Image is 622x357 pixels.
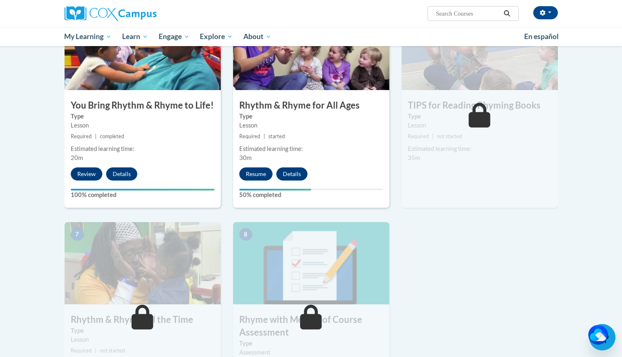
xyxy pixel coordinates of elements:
a: About [238,27,277,46]
img: Course Image [65,8,221,90]
input: Search Courses [435,9,501,19]
span: not started [437,133,462,139]
div: Lesson [71,121,215,130]
span: not started [100,348,125,354]
label: Type [408,112,552,121]
div: Your progress [71,189,215,190]
div: Your progress [239,189,311,190]
button: Search [501,9,513,19]
label: Type [239,339,383,348]
img: Course Image [402,8,558,90]
span: About [243,32,271,42]
h3: You Bring Rhythm & Rhyme to Life! [65,99,221,112]
label: 100% completed [71,190,215,199]
img: Course Image [233,222,389,304]
img: Course Image [65,222,221,304]
a: My Learning [59,27,117,46]
span: Required [71,348,92,354]
button: Account Settings [533,6,558,19]
span: 35m [408,154,420,161]
span: Required [239,133,260,139]
span: | [264,133,265,139]
button: Details [106,167,137,181]
button: Resume [239,167,273,181]
div: Lesson [71,335,215,344]
span: Required [71,133,92,139]
span: Required [408,133,429,139]
span: 8 [239,228,252,241]
img: Cox Campus [65,6,157,21]
span: | [432,133,434,139]
button: Details [276,167,308,181]
a: Cox Campus [65,6,221,21]
span: Explore [200,32,233,42]
span: | [95,348,97,354]
div: Main menu [52,27,570,46]
img: Course Image [233,8,389,90]
span: Engage [159,32,190,42]
div: Estimated learning time: [408,144,552,153]
span: started [268,133,285,139]
span: 7 [71,228,84,241]
button: Review [71,167,102,181]
span: 30m [239,154,252,161]
a: Learn [117,27,153,46]
div: Assessment [239,348,383,357]
label: 50% completed [239,190,383,199]
span: | [95,133,97,139]
h3: Rhythm & Rhyme for All Ages [233,99,389,112]
h3: TIPS for Reading Rhyming Books [402,99,558,112]
a: En español [519,28,564,45]
span: 20m [71,154,83,161]
div: Estimated learning time: [239,144,383,153]
div: Estimated learning time: [71,144,215,153]
span: My Learning [64,32,111,42]
a: Explore [194,27,238,46]
label: Type [71,326,215,335]
a: Engage [153,27,195,46]
span: Learn [122,32,148,42]
span: En español [524,32,559,41]
h3: Rhyme with Me End of Course Assessment [233,313,389,339]
iframe: Button to launch messaging window [589,324,615,350]
div: Lesson [408,121,552,130]
h3: Rhythm & Rhyme All the Time [65,313,221,326]
div: Lesson [239,121,383,130]
label: Type [239,112,383,121]
span: completed [100,133,124,139]
label: Type [71,112,215,121]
